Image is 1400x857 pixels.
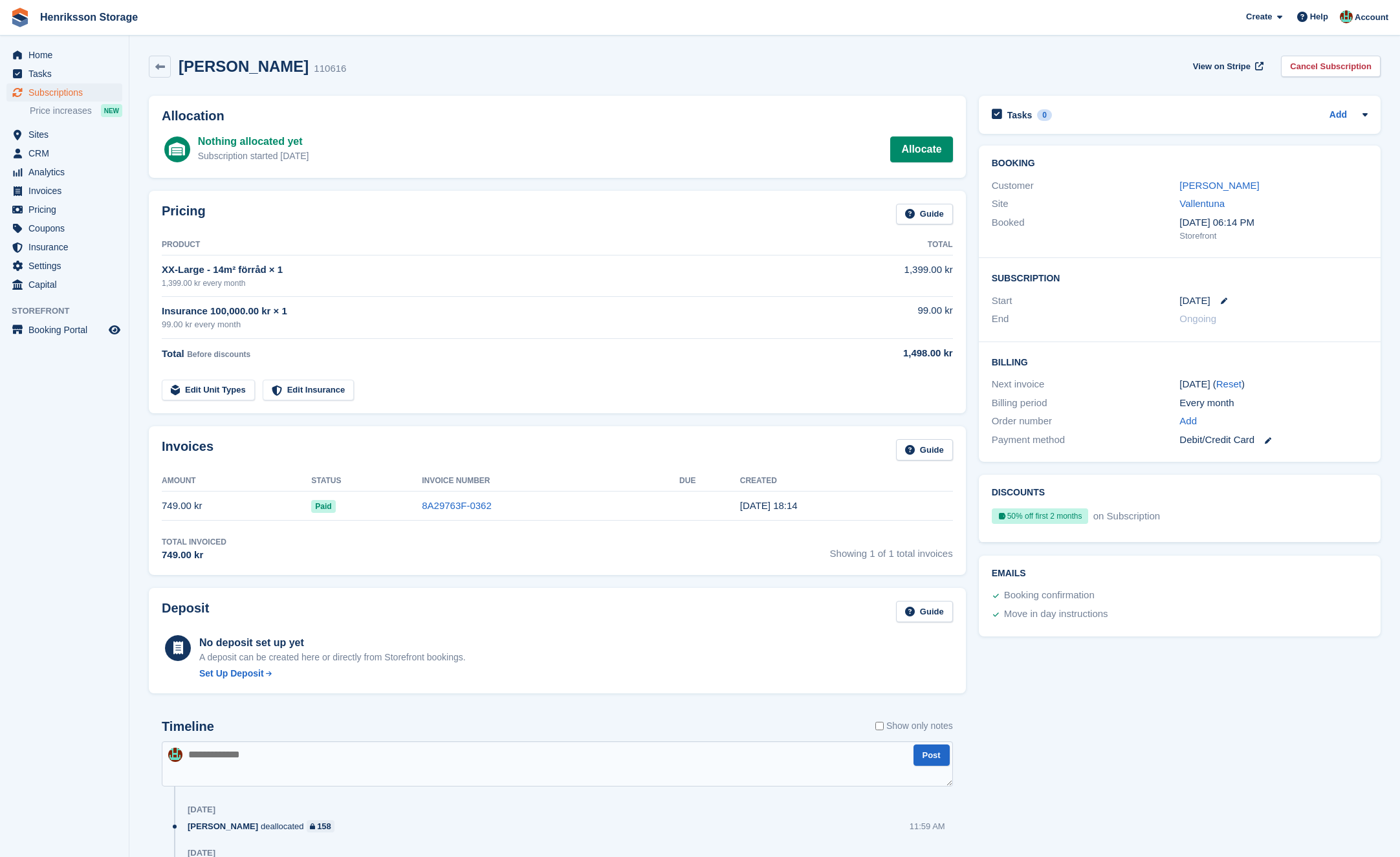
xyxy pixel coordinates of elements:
[1193,60,1251,73] span: View on Stripe
[162,318,791,331] div: 99.00 kr every month
[740,500,798,511] time: 2025-09-26 16:14:53 UTC
[791,346,953,361] div: 1,498.00 kr
[6,46,122,64] a: menu
[6,65,122,83] a: menu
[263,380,355,401] a: Edit Insurance
[910,820,945,832] div: 11:59 AM
[1179,377,1368,392] div: [DATE] ( )
[30,105,92,117] span: Price increases
[875,719,953,733] label: Show only notes
[6,125,122,144] a: menu
[28,46,106,64] span: Home
[992,179,1180,193] div: Customer
[28,65,106,83] span: Tasks
[992,158,1368,169] h2: Booking
[992,433,1180,448] div: Payment method
[10,8,30,27] img: stora-icon-8386f47178a22dfd0bd8f6a31ec36ba5ce8667c1dd55bd0f319d3a0aa187defe.svg
[992,197,1180,212] div: Site
[890,136,952,162] a: Allocate
[28,83,106,102] span: Subscriptions
[992,294,1180,309] div: Start
[422,471,679,492] th: Invoice Number
[35,6,143,28] a: Henriksson Storage
[28,257,106,275] span: Settings
[1179,433,1368,448] div: Debit/Credit Card
[6,144,122,162] a: menu
[1037,109,1052,121] div: 0
[28,163,106,181] span: Analytics
[162,601,209,622] h2: Deposit
[188,820,341,832] div: deallocated
[162,235,791,255] th: Product
[1216,378,1241,389] a: Reset
[992,396,1180,411] div: Billing period
[28,276,106,294] span: Capital
[1004,607,1108,622] div: Move in day instructions
[311,500,335,513] span: Paid
[179,58,309,75] h2: [PERSON_NAME]
[162,109,953,124] h2: Allocation
[422,500,492,511] a: 8A29763F-0362
[791,296,953,338] td: 99.00 kr
[830,536,953,563] span: Showing 1 of 1 total invoices
[198,149,309,163] div: Subscription started [DATE]
[992,569,1368,579] h2: Emails
[1310,10,1328,23] span: Help
[6,238,122,256] a: menu
[791,235,953,255] th: Total
[992,355,1368,368] h2: Billing
[162,380,255,401] a: Edit Unit Types
[30,103,122,118] a: Price increases NEW
[199,651,466,664] p: A deposit can be created here or directly from Storefront bookings.
[1179,414,1197,429] a: Add
[896,439,953,461] a: Guide
[162,492,311,521] td: 749.00 kr
[168,748,182,762] img: Isak Martinelle
[199,635,466,651] div: No deposit set up yet
[1281,56,1381,77] a: Cancel Subscription
[1246,10,1272,23] span: Create
[199,667,466,680] a: Set Up Deposit
[1091,510,1160,521] span: on Subscription
[875,719,884,733] input: Show only notes
[6,182,122,200] a: menu
[162,471,311,492] th: Amount
[1179,313,1216,324] span: Ongoing
[1355,11,1388,24] span: Account
[12,305,129,318] span: Storefront
[6,83,122,102] a: menu
[188,820,258,832] span: [PERSON_NAME]
[162,348,184,359] span: Total
[1179,230,1368,243] div: Storefront
[6,276,122,294] a: menu
[6,201,122,219] a: menu
[199,667,264,680] div: Set Up Deposit
[187,350,250,359] span: Before discounts
[1188,56,1266,77] a: View on Stripe
[311,471,422,492] th: Status
[913,744,950,766] button: Post
[28,125,106,144] span: Sites
[314,61,346,76] div: 110616
[992,215,1180,243] div: Booked
[162,439,213,461] h2: Invoices
[679,471,740,492] th: Due
[198,134,309,149] div: Nothing allocated yet
[101,104,122,117] div: NEW
[992,271,1368,284] h2: Subscription
[1007,109,1033,121] h2: Tasks
[1004,588,1095,603] div: Booking confirmation
[162,277,791,289] div: 1,399.00 kr every month
[162,536,226,548] div: Total Invoiced
[6,219,122,237] a: menu
[188,805,215,815] div: [DATE]
[162,304,791,319] div: Insurance 100,000.00 kr × 1
[992,414,1180,429] div: Order number
[1329,108,1347,123] a: Add
[28,321,106,339] span: Booking Portal
[162,204,206,225] h2: Pricing
[1179,180,1259,191] a: [PERSON_NAME]
[1179,294,1210,309] time: 2025-09-25 23:00:00 UTC
[28,182,106,200] span: Invoices
[6,257,122,275] a: menu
